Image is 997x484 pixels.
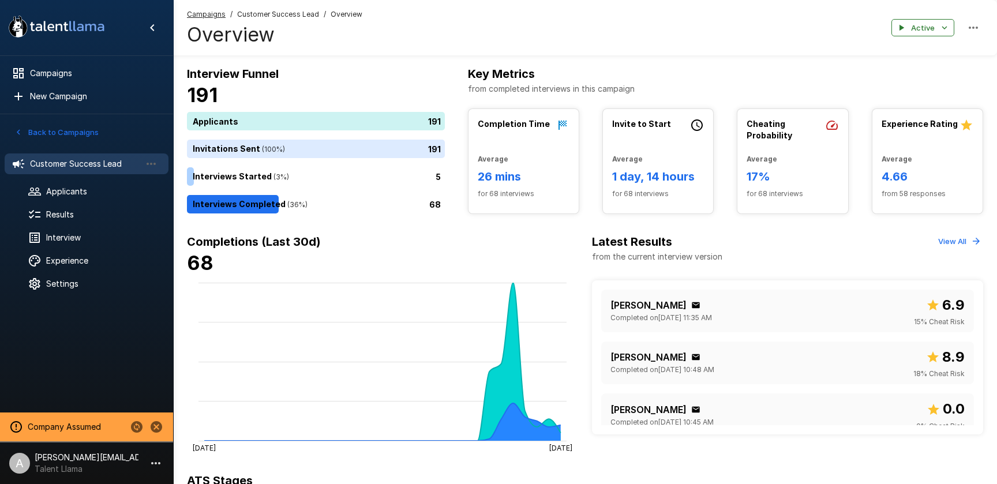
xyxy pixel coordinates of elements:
[610,364,714,376] span: Completed on [DATE] 10:48 AM
[610,312,712,324] span: Completed on [DATE] 11:35 AM
[882,167,973,186] h6: 4.66
[478,119,550,129] b: Completion Time
[942,348,965,365] b: 8.9
[916,421,965,432] span: 0 % Cheat Risk
[612,119,671,129] b: Invite to Start
[478,155,508,163] b: Average
[237,9,319,20] span: Customer Success Lead
[891,19,954,37] button: Active
[882,188,973,200] span: from 58 responses
[612,167,704,186] h6: 1 day, 14 hours
[610,417,714,428] span: Completed on [DATE] 10:45 AM
[747,167,838,186] h6: 17%
[926,346,965,368] span: Overall score out of 10
[429,198,441,211] p: 68
[914,316,965,328] span: 15 % Cheat Risk
[592,251,722,262] p: from the current interview version
[428,143,441,155] p: 191
[747,155,777,163] b: Average
[612,155,643,163] b: Average
[610,298,687,312] p: [PERSON_NAME]
[882,119,958,129] b: Experience Rating
[436,171,441,183] p: 5
[610,403,687,417] p: [PERSON_NAME]
[187,10,226,18] u: Campaigns
[324,9,326,20] span: /
[187,251,213,275] b: 68
[468,67,535,81] b: Key Metrics
[691,352,700,362] div: Click to copy
[747,188,838,200] span: for 68 interviews
[691,301,700,310] div: Click to copy
[187,67,279,81] b: Interview Funnel
[428,115,441,127] p: 191
[882,155,912,163] b: Average
[927,398,965,420] span: Overall score out of 10
[592,235,672,249] b: Latest Results
[478,167,569,186] h6: 26 mins
[478,188,569,200] span: for 68 interviews
[468,83,983,95] p: from completed interviews in this campaign
[943,400,965,417] b: 0.0
[747,119,792,140] b: Cheating Probability
[691,405,700,414] div: Click to copy
[193,443,216,452] tspan: [DATE]
[230,9,233,20] span: /
[942,297,965,313] b: 6.9
[331,9,362,20] span: Overview
[187,83,218,107] b: 191
[549,443,572,452] tspan: [DATE]
[610,350,687,364] p: [PERSON_NAME]
[612,188,704,200] span: for 68 interviews
[187,22,362,47] h4: Overview
[935,232,983,250] button: View All
[926,294,965,316] span: Overall score out of 10
[913,368,965,380] span: 18 % Cheat Risk
[187,235,321,249] b: Completions (Last 30d)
